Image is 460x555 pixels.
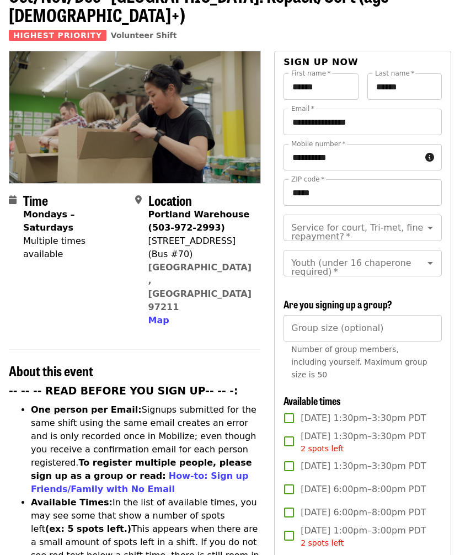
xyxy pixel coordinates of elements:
[284,145,421,171] input: Mobile number
[31,404,261,497] li: Signups submitted for the same shift using the same email creates an error and is only recorded o...
[291,106,314,113] label: Email
[291,141,345,148] label: Mobile number
[301,483,426,497] span: [DATE] 6:00pm–8:00pm PDT
[301,430,426,455] span: [DATE] 1:30pm–3:30pm PDT
[291,177,324,183] label: ZIP code
[284,297,392,312] span: Are you signing up a group?
[284,57,359,68] span: Sign up now
[422,256,438,271] button: Open
[301,412,426,425] span: [DATE] 1:30pm–3:30pm PDT
[301,506,426,520] span: [DATE] 6:00pm–8:00pm PDT
[23,191,48,210] span: Time
[23,235,126,262] div: Multiple times available
[301,525,426,549] span: [DATE] 1:00pm–3:00pm PDT
[375,71,414,77] label: Last name
[148,248,253,262] div: (Bus #70)
[31,405,142,415] strong: One person per Email:
[148,263,252,313] a: [GEOGRAPHIC_DATA], [GEOGRAPHIC_DATA] 97211
[284,394,341,408] span: Available times
[9,361,93,381] span: About this event
[425,153,434,163] i: circle-info icon
[291,71,331,77] label: First name
[9,195,17,206] i: calendar icon
[301,539,344,548] span: 2 spots left
[148,191,192,210] span: Location
[31,458,252,482] strong: To register multiple people, please sign up as a group or read:
[9,30,106,41] span: Highest Priority
[111,31,177,40] a: Volunteer Shift
[422,221,438,236] button: Open
[291,345,427,380] span: Number of group members, including yourself. Maximum group size is 50
[284,109,442,136] input: Email
[148,314,169,328] button: Map
[23,210,75,233] strong: Mondays – Saturdays
[135,195,142,206] i: map-marker-alt icon
[9,52,260,183] img: Oct/Nov/Dec - Portland: Repack/Sort (age 8+) organized by Oregon Food Bank
[284,316,442,342] input: [object Object]
[301,445,344,453] span: 2 spots left
[301,460,426,473] span: [DATE] 1:30pm–3:30pm PDT
[284,74,358,100] input: First name
[148,235,253,248] div: [STREET_ADDRESS]
[148,210,250,233] strong: Portland Warehouse (503-972-2993)
[367,74,442,100] input: Last name
[45,524,131,535] strong: (ex: 5 spots left.)
[148,316,169,326] span: Map
[31,498,113,508] strong: Available Times:
[284,180,442,206] input: ZIP code
[9,386,238,397] strong: -- -- -- READ BEFORE YOU SIGN UP-- -- -:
